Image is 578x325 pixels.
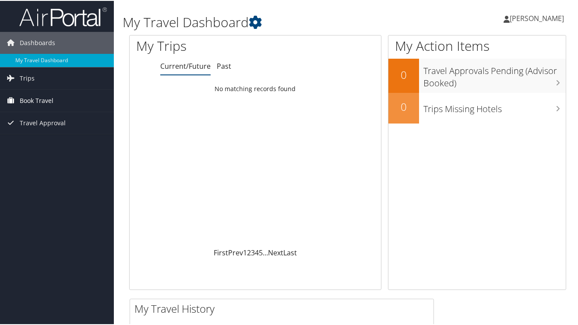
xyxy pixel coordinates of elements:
a: [PERSON_NAME] [504,4,573,31]
h2: My Travel History [134,300,433,315]
a: 1 [243,247,247,257]
a: Past [217,60,231,70]
a: Prev [228,247,243,257]
a: Next [268,247,283,257]
h3: Trips Missing Hotels [423,98,566,114]
a: 5 [259,247,263,257]
h1: My Trips [136,36,270,54]
a: 2 [247,247,251,257]
td: No matching records found [130,80,381,96]
span: Travel Approval [20,111,66,133]
a: Current/Future [160,60,211,70]
a: 4 [255,247,259,257]
a: 3 [251,247,255,257]
span: Dashboards [20,31,55,53]
h1: My Travel Dashboard [123,12,423,31]
h2: 0 [388,67,419,81]
span: [PERSON_NAME] [510,13,564,22]
span: Book Travel [20,89,53,111]
a: Last [283,247,297,257]
h2: 0 [388,99,419,113]
span: Trips [20,67,35,88]
h3: Travel Approvals Pending (Advisor Booked) [423,60,566,88]
h1: My Action Items [388,36,566,54]
span: … [263,247,268,257]
a: 0Trips Missing Hotels [388,92,566,123]
a: First [214,247,228,257]
a: 0Travel Approvals Pending (Advisor Booked) [388,58,566,92]
img: airportal-logo.png [19,6,107,26]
